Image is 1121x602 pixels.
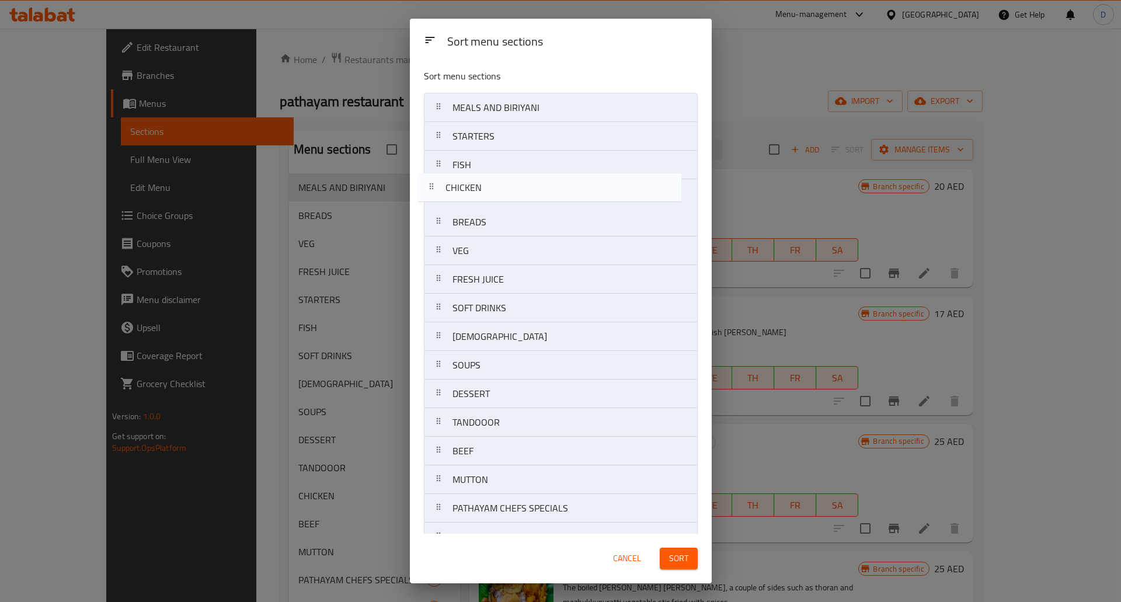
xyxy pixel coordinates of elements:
button: Cancel [608,548,646,569]
span: Cancel [613,551,641,566]
button: Sort [660,548,698,569]
div: Sort menu sections [443,29,702,55]
span: Sort [669,551,688,566]
p: Sort menu sections [424,69,641,83]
